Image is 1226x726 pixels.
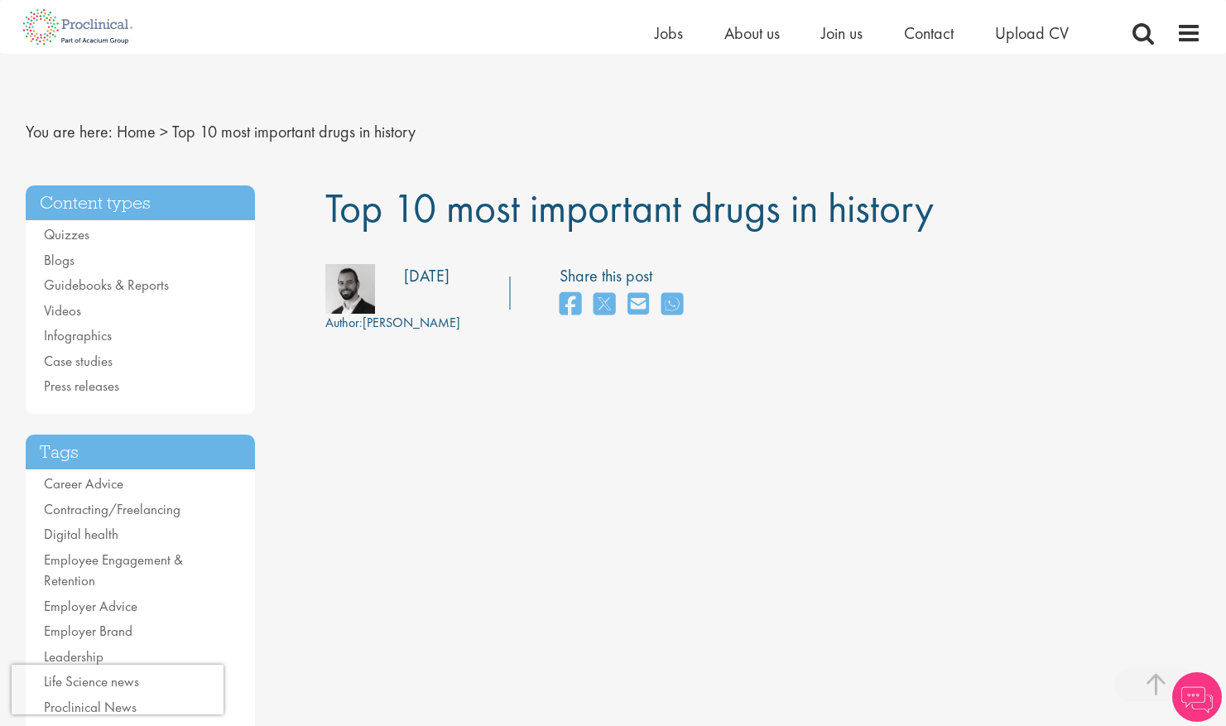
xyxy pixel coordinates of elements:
[44,647,103,666] a: Leadership
[117,121,156,142] a: breadcrumb link
[44,352,113,370] a: Case studies
[560,287,581,323] a: share on facebook
[594,287,615,323] a: share on twitter
[172,121,416,142] span: Top 10 most important drugs in history
[26,435,256,470] h3: Tags
[26,185,256,221] h3: Content types
[724,22,780,44] a: About us
[325,264,375,314] img: 76d2c18e-6ce3-4617-eefd-08d5a473185b
[44,597,137,615] a: Employer Advice
[44,622,132,640] a: Employer Brand
[12,665,224,714] iframe: reCAPTCHA
[995,22,1069,44] a: Upload CV
[627,287,649,323] a: share on email
[325,181,934,234] span: Top 10 most important drugs in history
[404,264,450,288] div: [DATE]
[821,22,863,44] a: Join us
[1172,672,1222,722] img: Chatbot
[44,551,183,590] a: Employee Engagement & Retention
[44,326,112,344] a: Infographics
[661,287,683,323] a: share on whats app
[904,22,954,44] a: Contact
[44,525,118,543] a: Digital health
[325,314,460,333] div: [PERSON_NAME]
[325,314,363,331] span: Author:
[44,474,123,493] a: Career Advice
[44,251,75,269] a: Blogs
[560,264,691,288] label: Share this post
[44,377,119,395] a: Press releases
[44,698,137,716] a: Proclinical News
[44,225,89,243] a: Quizzes
[655,22,683,44] a: Jobs
[26,121,113,142] span: You are here:
[160,121,168,142] span: >
[44,301,81,320] a: Videos
[44,500,180,518] a: Contracting/Freelancing
[44,276,169,294] a: Guidebooks & Reports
